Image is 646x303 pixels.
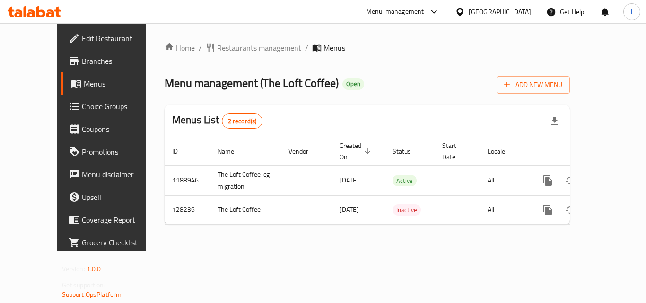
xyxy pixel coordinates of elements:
a: Home [165,42,195,53]
span: Active [393,175,417,186]
button: Change Status [559,169,582,192]
a: Support.OpsPlatform [62,288,122,301]
span: Menus [84,78,157,89]
nav: breadcrumb [165,42,570,53]
span: Grocery Checklist [82,237,157,248]
span: Locale [488,146,517,157]
span: Start Date [442,140,469,163]
div: Total records count [222,113,263,129]
a: Coverage Report [61,208,165,231]
td: The Loft Coffee [210,195,281,224]
a: Upsell [61,186,165,208]
td: 128236 [165,195,210,224]
div: Open [342,78,364,90]
td: All [480,195,529,224]
span: Name [218,146,246,157]
span: Upsell [82,191,157,203]
span: ID [172,146,190,157]
span: Coverage Report [82,214,157,225]
span: l [631,7,632,17]
div: Export file [543,110,566,132]
a: Restaurants management [206,42,301,53]
span: Menu management ( The Loft Coffee ) [165,72,339,94]
th: Actions [529,137,635,166]
span: Created On [340,140,374,163]
div: [GEOGRAPHIC_DATA] [469,7,531,17]
button: Add New Menu [497,76,570,94]
span: Add New Menu [504,79,562,91]
h2: Menus List [172,113,262,129]
td: All [480,165,529,195]
li: / [199,42,202,53]
span: Status [393,146,423,157]
div: Inactive [393,204,421,216]
td: 1188946 [165,165,210,195]
span: Menu disclaimer [82,169,157,180]
span: Choice Groups [82,101,157,112]
span: Edit Restaurant [82,33,157,44]
table: enhanced table [165,137,635,225]
a: Menu disclaimer [61,163,165,186]
button: more [536,169,559,192]
a: Grocery Checklist [61,231,165,254]
span: 1.0.0 [87,263,101,275]
a: Choice Groups [61,95,165,118]
span: Branches [82,55,157,67]
a: Branches [61,50,165,72]
a: Edit Restaurant [61,27,165,50]
span: Inactive [393,205,421,216]
span: Open [342,80,364,88]
a: Coupons [61,118,165,140]
span: Coupons [82,123,157,135]
span: Vendor [288,146,321,157]
span: [DATE] [340,203,359,216]
span: Version: [62,263,85,275]
a: Promotions [61,140,165,163]
li: / [305,42,308,53]
span: Restaurants management [217,42,301,53]
button: more [536,199,559,221]
span: Menus [323,42,345,53]
td: - [435,165,480,195]
span: 2 record(s) [222,117,262,126]
div: Menu-management [366,6,424,17]
td: - [435,195,480,224]
span: [DATE] [340,174,359,186]
span: Get support on: [62,279,105,291]
button: Change Status [559,199,582,221]
a: Menus [61,72,165,95]
span: Promotions [82,146,157,157]
td: The Loft Coffee-cg migration [210,165,281,195]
